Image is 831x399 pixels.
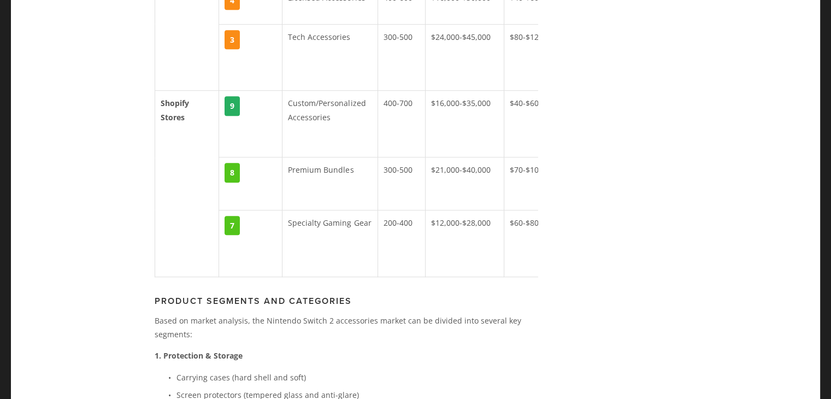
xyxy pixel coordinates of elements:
td: Tech Accessories [282,24,378,91]
td: $60-$80 [504,210,554,277]
span: 8 [225,163,240,182]
td: $16,000-$35,000 [426,91,504,157]
strong: 1. Protection & Storage [155,350,243,361]
p: Based on market analysis, the Nintendo Switch 2 accessories market can be divided into several ke... [155,314,538,341]
p: Carrying cases (hard shell and soft) [176,371,538,384]
td: Premium Bundles [282,157,378,210]
td: 200-400 [378,210,426,277]
td: $24,000-$45,000 [426,24,504,91]
td: Specialty Gaming Gear [282,210,378,277]
td: 300-500 [378,24,426,91]
td: $12,000-$28,000 [426,210,504,277]
td: $80-$120 [504,24,554,91]
span: 3 [225,30,240,49]
td: $40-$60 [504,91,554,157]
td: 300-500 [378,157,426,210]
strong: Shopify Stores [161,98,189,122]
td: 400-700 [378,91,426,157]
td: $21,000-$40,000 [426,157,504,210]
td: $70-$100 [504,157,554,210]
h3: Product Segments and Categories [155,296,538,306]
td: Custom/Personalized Accessories [282,91,378,157]
span: 9 [225,96,240,115]
span: 7 [225,216,240,235]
